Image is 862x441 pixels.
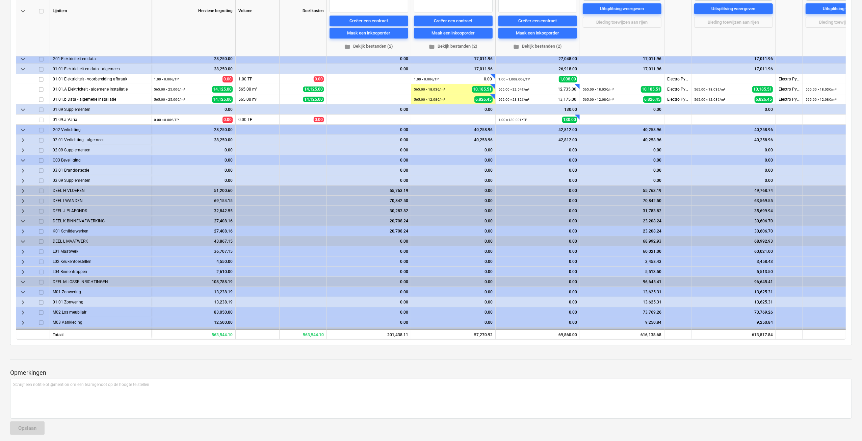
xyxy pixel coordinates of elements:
div: 55,763.19 [583,186,661,196]
div: Totaal [50,329,151,339]
span: 130.00 [562,117,577,123]
div: 70,842.50 [583,196,661,206]
div: 0.00 [694,165,773,175]
div: 0.00 [498,287,577,297]
span: keyboard_arrow_down [19,238,27,246]
span: keyboard_arrow_down [19,65,27,73]
div: 0.00 [498,246,577,256]
div: 0.00 [330,64,408,74]
span: 0.00 [314,117,324,122]
div: 4,550.00 [154,256,233,267]
div: 0.00 [330,155,408,165]
div: 0.00 [498,226,577,236]
span: keyboard_arrow_down [19,156,27,165]
div: 36,707.15 [154,246,233,256]
div: 35,699.94 [694,206,773,216]
div: 0.00 [694,104,773,115]
div: 28,250.00 [154,125,233,135]
div: Electro Pyfferoen [664,94,691,104]
div: 0.00 [498,145,577,155]
div: 0.00 [583,175,661,186]
div: 0.00 [414,307,493,317]
div: G01 Elektriciteit en data [53,54,148,64]
div: 0.00 [583,145,661,155]
button: Creëer een contract [498,16,577,26]
small: 565.00 × 22.54€ / m² [498,88,529,91]
div: 0.00 [498,155,577,165]
span: keyboard_arrow_right [19,268,27,276]
div: 68,992.93 [694,236,773,246]
div: Electro Pyfferoen [776,74,803,84]
div: Electro Pyfferoen [664,74,691,84]
div: 28,250.00 [154,64,233,74]
span: 1,008.00 [559,76,577,82]
div: 20,708.24 [330,226,408,236]
small: 565.00 × 25.00€ / m² [154,88,185,91]
div: DEEL H VLOEREN [53,186,148,195]
div: 1.00 TP [236,74,280,84]
div: 0.00 [414,175,493,186]
span: 12,735.00 [557,87,577,92]
div: 563,544.10 [280,329,327,339]
small: 0.00 × 0.00€ / TP [154,118,179,122]
div: 42,812.00 [498,135,577,145]
div: 0.00 [414,246,493,256]
span: keyboard_arrow_right [19,248,27,256]
div: 27,408.16 [154,216,233,226]
div: DEEL J PLAFONDS [53,206,148,216]
div: 70,842.50 [330,196,408,206]
div: 9,250.84 [694,317,773,327]
small: 565.00 × 23.32€ / m² [498,98,529,101]
div: 0.00 [330,267,408,277]
span: keyboard_arrow_right [19,177,27,185]
div: 9,250.84 [583,317,661,327]
div: 0.00 [330,125,408,135]
div: 5,513.50 [694,267,773,277]
div: 32,842.55 [154,206,233,216]
div: 40,258.96 [583,135,661,145]
span: 14,125.00 [212,96,233,103]
div: 0.00 [498,196,577,206]
div: 0.00 [330,135,408,145]
div: 0.00 [694,155,773,165]
div: 13,238.19 [154,287,233,297]
div: 73,769.26 [694,307,773,317]
div: 5,513.50 [583,267,661,277]
div: 0.00 TP [236,115,280,125]
div: 0.00 [498,216,577,226]
span: keyboard_arrow_down [19,217,27,225]
div: 17,011.96 [694,54,773,64]
div: 03.09 Supplementen [53,175,148,185]
div: G02 Verlichting [53,125,148,134]
div: 0.00 [498,317,577,327]
div: 0.00 [414,267,493,277]
div: 0.00 [330,246,408,256]
div: 28,250.00 [154,135,233,145]
div: 17,011.96 [694,64,773,74]
span: keyboard_arrow_right [19,227,27,236]
button: Creëer een contract [330,16,408,26]
div: 0.00 [414,226,493,236]
div: 0.00 [414,155,493,165]
div: 23,208.24 [583,226,661,236]
div: 0.00 [498,307,577,317]
div: Maak een inkooporder [432,29,475,37]
div: 17,011.96 [414,54,493,64]
div: 31,783.82 [583,206,661,216]
div: DEEL M LOSSE INRICHTINGEN [53,277,148,287]
div: 0.00 [330,54,408,64]
span: Bekijk bestanden (2) [417,43,490,50]
div: 23,208.24 [583,216,661,226]
div: 01.01.A Elektriciteit - algemene installatie [53,84,148,94]
div: 13,238.19 [154,297,233,307]
div: 0.00 [498,256,577,267]
div: 130.00 [498,104,577,115]
div: K01 Schilderwerken [53,226,148,236]
span: keyboard_arrow_right [19,146,27,154]
div: DEEL I WANDEN [53,196,148,205]
small: 565.00 × 18.03€ / m² [414,88,445,91]
div: 0.00 [498,186,577,196]
div: 13,625.31 [694,297,773,307]
div: 69,860.00 [496,329,580,339]
div: L01 Maatwerk [53,246,148,256]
